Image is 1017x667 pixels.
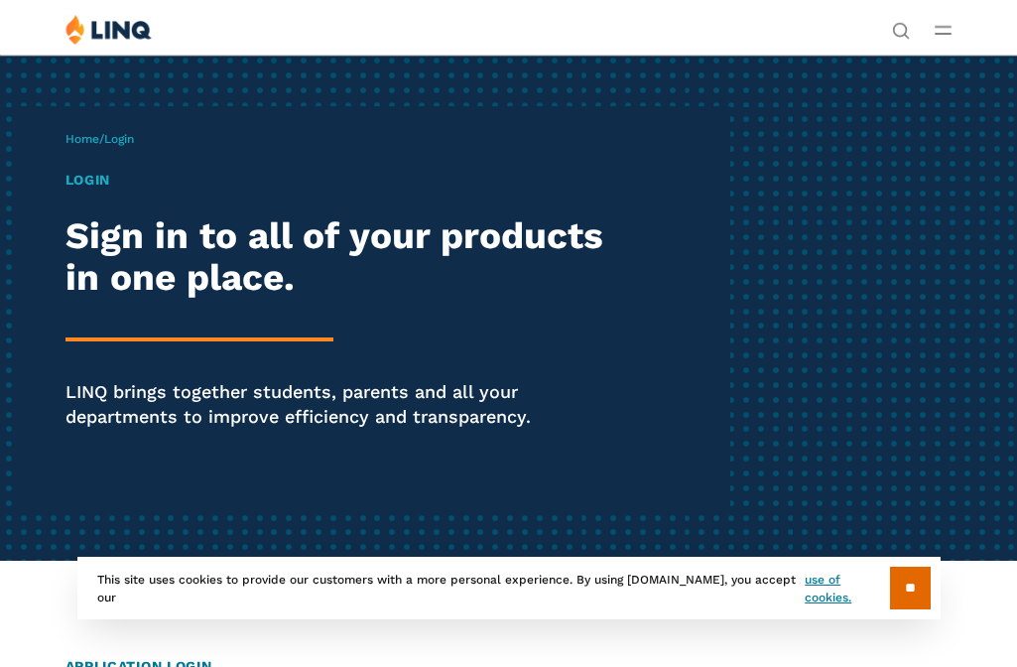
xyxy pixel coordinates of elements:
button: Open Search Bar [892,20,910,38]
span: Login [104,132,134,146]
button: Open Main Menu [935,19,952,41]
img: LINQ | K‑12 Software [65,14,152,45]
p: LINQ brings together students, parents and all your departments to improve efficiency and transpa... [65,379,624,430]
h2: Sign in to all of your products in one place. [65,215,624,300]
span: / [65,132,134,146]
a: Home [65,132,99,146]
nav: Utility Navigation [892,14,910,38]
h1: Login [65,170,624,191]
div: This site uses cookies to provide our customers with a more personal experience. By using [DOMAIN... [77,557,941,619]
a: use of cookies. [805,571,889,606]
